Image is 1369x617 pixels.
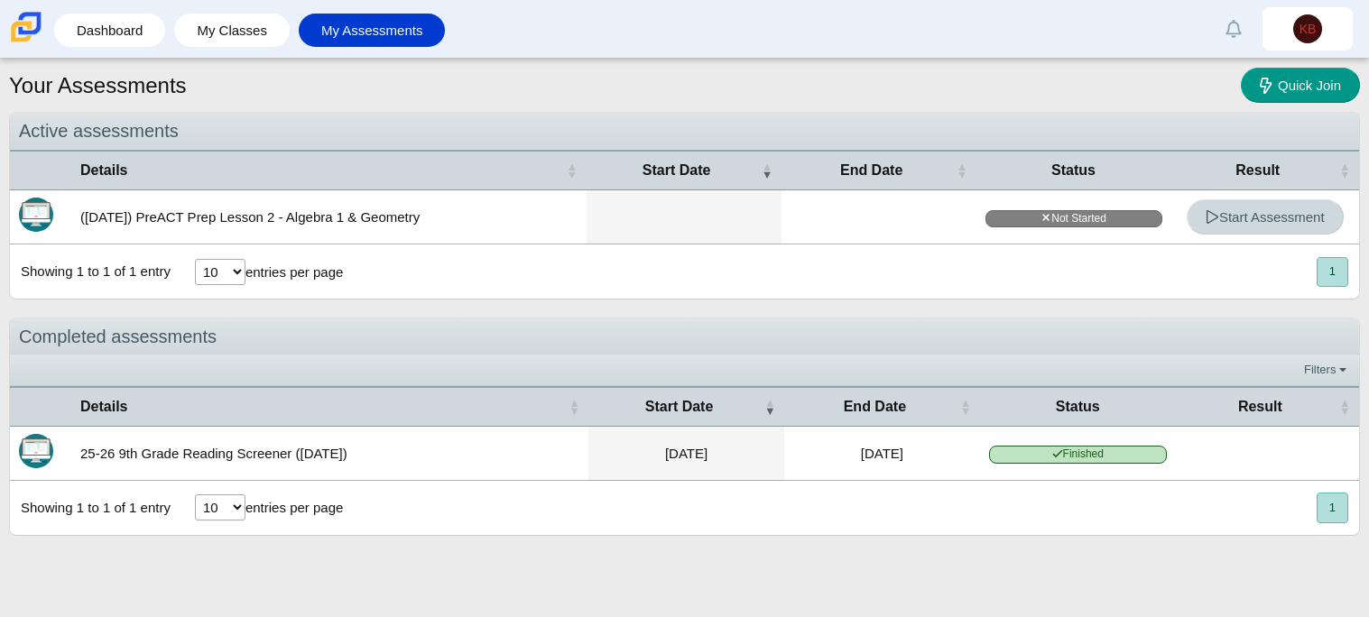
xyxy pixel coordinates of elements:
[762,161,772,180] span: Start Date : Activate to remove sorting
[1241,68,1360,103] a: Quick Join
[1315,257,1348,287] nav: pagination
[1300,361,1355,379] a: Filters
[791,161,953,180] span: End Date
[596,161,758,180] span: Start Date
[71,190,587,244] td: ([DATE]) PreACT Prep Lesson 2 - Algebra 1 & Geometry
[1315,493,1348,522] nav: pagination
[71,427,588,481] td: 25-26 9th Grade Reading Screener ([DATE])
[245,500,343,515] label: entries per page
[19,434,53,468] img: Itembank
[9,70,187,101] h1: Your Assessments
[10,244,171,299] div: Showing 1 to 1 of 1 entry
[1214,9,1253,49] a: Alerts
[985,210,1162,227] span: Not Started
[793,397,957,417] span: End Date
[985,161,1162,180] span: Status
[7,8,45,46] img: Carmen School of Science & Technology
[1263,7,1353,51] a: KB
[1185,397,1336,417] span: Result
[569,398,579,416] span: Details : Activate to sort
[989,446,1167,463] span: Finished
[80,397,565,417] span: Details
[80,161,563,180] span: Details
[1339,161,1350,180] span: Result : Activate to sort
[567,161,578,180] span: Details : Activate to sort
[1180,161,1336,180] span: Result
[957,161,967,180] span: End Date : Activate to sort
[764,398,775,416] span: Start Date : Activate to remove sorting
[1278,78,1341,93] span: Quick Join
[1339,398,1350,416] span: Result : Activate to sort
[1317,493,1348,522] button: 1
[7,33,45,49] a: Carmen School of Science & Technology
[308,14,437,47] a: My Assessments
[1300,23,1317,35] span: KB
[245,264,343,280] label: entries per page
[665,446,708,461] time: Aug 21, 2025 at 11:48 AM
[19,198,53,232] img: Itembank
[63,14,156,47] a: Dashboard
[183,14,281,47] a: My Classes
[989,397,1167,417] span: Status
[1206,209,1325,225] span: Start Assessment
[10,481,171,535] div: Showing 1 to 1 of 1 entry
[597,397,761,417] span: Start Date
[960,398,971,416] span: End Date : Activate to sort
[10,318,1359,355] div: Completed assessments
[10,113,1359,150] div: Active assessments
[1317,257,1348,287] button: 1
[861,446,903,461] time: Aug 21, 2025 at 12:13 PM
[1187,199,1344,235] a: Start Assessment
